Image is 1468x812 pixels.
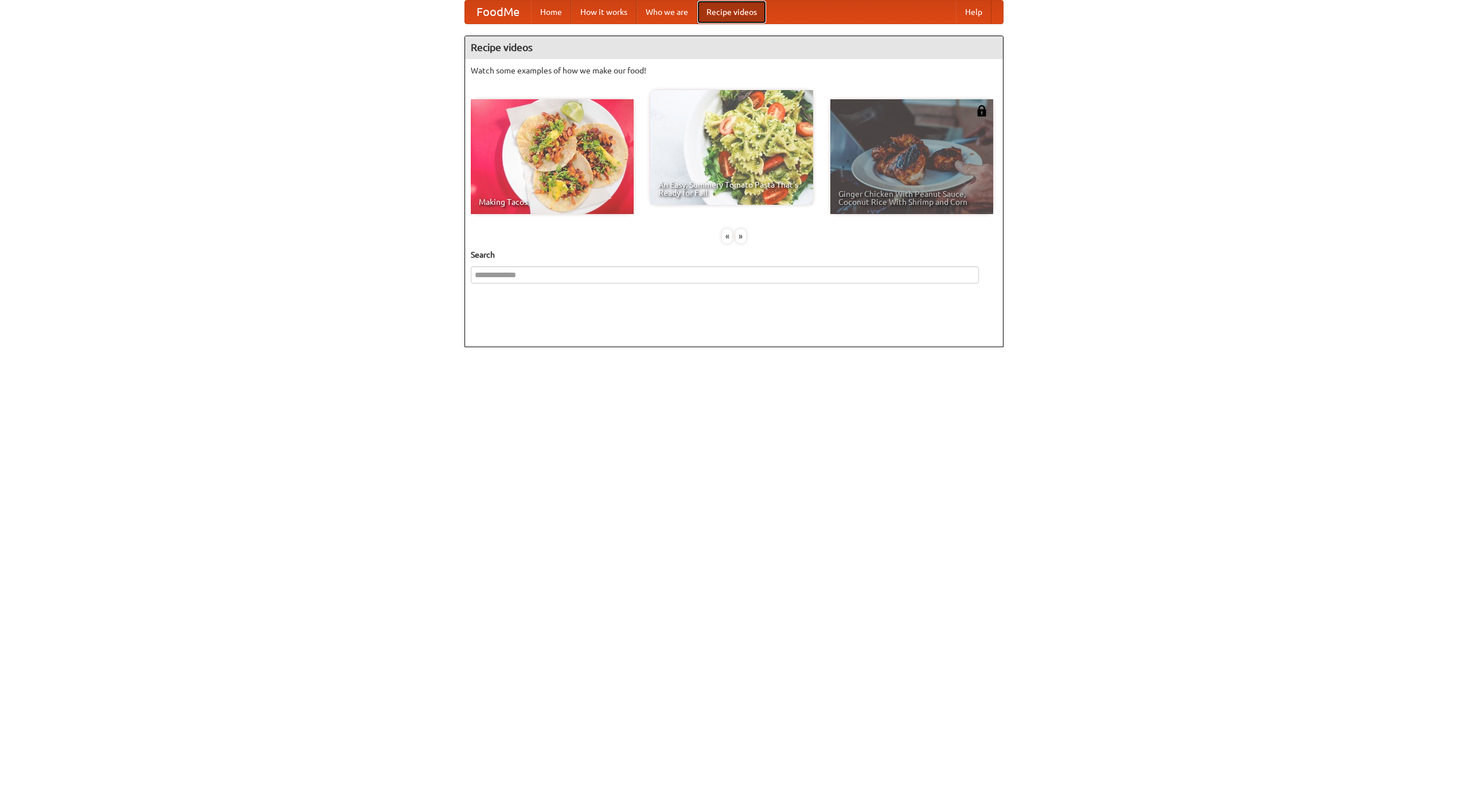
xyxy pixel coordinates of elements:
a: Making Tacos [471,99,634,214]
a: Who we are [637,1,697,24]
span: An Easy, Summery Tomato Pasta That's Ready for Fall [658,181,805,197]
a: How it works [571,1,637,24]
a: An Easy, Summery Tomato Pasta That's Ready for Fall [650,90,813,205]
a: Recipe videos [697,1,766,24]
h5: Search [471,249,997,261]
img: 483408.png [976,105,987,116]
h4: Recipe videos [465,36,1003,59]
div: « [722,229,732,243]
span: Making Tacos [479,198,626,206]
p: Watch some examples of how we make our food! [471,65,997,76]
a: Help [956,1,991,24]
div: » [736,229,746,243]
a: Home [531,1,571,24]
a: FoodMe [465,1,531,24]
